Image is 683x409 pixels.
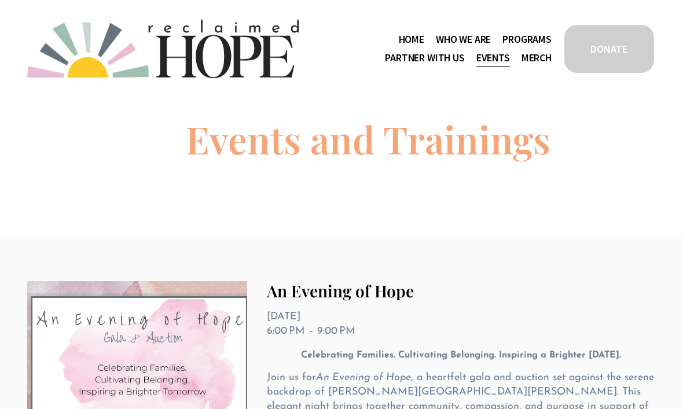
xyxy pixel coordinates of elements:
a: An Evening of Hope [267,280,414,301]
h1: Events and Trainings [186,120,550,158]
a: folder dropdown [502,31,552,49]
strong: Celebrating Families. Cultivating Belonging. Inspiring a Brighter [DATE]. [301,351,621,360]
span: Partner With Us [385,50,464,67]
time: [DATE] [267,312,300,322]
a: DONATE [563,23,656,75]
time: 6:00 PM [267,326,305,336]
a: folder dropdown [436,31,491,49]
a: Events [476,49,510,68]
time: 9:00 PM [317,326,355,336]
span: Programs [502,31,552,48]
a: Merch [522,49,552,68]
a: folder dropdown [385,49,464,68]
span: Who We Are [436,31,491,48]
img: Reclaimed Hope Initiative [27,20,299,78]
a: Home [399,31,424,49]
em: An Evening of Hope [316,373,411,382]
